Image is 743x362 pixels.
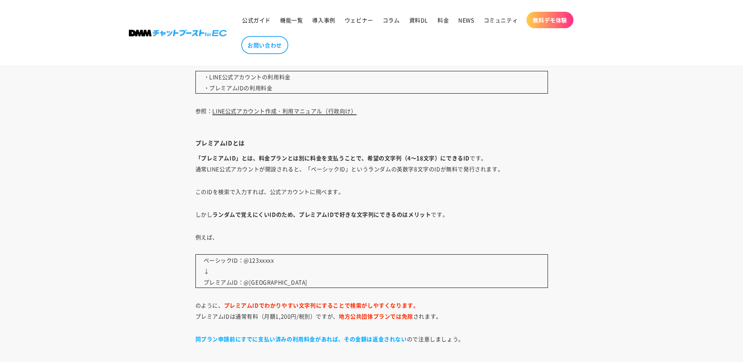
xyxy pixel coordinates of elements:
[204,84,210,92] strong: ・
[195,152,548,174] p: です。 通常LINE公式アカウントが開設されると、「ベーシックID」というランダムの英数字8文字のIDが無料で発行されます。
[484,16,518,24] span: コミュニティ
[195,71,548,94] p: LINE公式アカウントの利用料金 プレミアムIDの利用料金
[533,16,567,24] span: 無料デモ体験
[280,16,303,24] span: 機能一覧
[433,12,454,28] a: 料金
[275,12,307,28] a: 機能一覧
[195,333,548,355] p: ので注意しましょう。
[195,139,548,147] h4: プレミアムIDとは
[307,12,340,28] a: 導入事例
[378,12,405,28] a: コラム
[526,12,573,28] a: 無料デモ体験
[224,301,419,309] strong: プレミアムIDでわかりやすい文字列にすることで検索がしやすくなります。
[345,16,373,24] span: ウェビナー
[195,209,548,220] p: しかし です。
[195,154,470,162] strong: 「プレミアムID」とは、料金プランとは別に料金を支払うことで、希望の文字列（4～18文字）にできるID
[454,12,479,28] a: NEWS
[195,300,548,322] p: のように、 プレミアムIDは通常有料（月額1,200円/税別）ですが、 されます。
[339,312,413,320] strong: 地方公共団体プランでは免除
[195,232,548,243] p: 例えば、
[212,210,431,218] strong: ランダムで覚えにくいIDのため、プレミアムIDで好きな文字列にできるのはメリット
[248,42,282,49] span: お問い合わせ
[195,105,548,127] p: 参照：
[340,12,378,28] a: ウェビナー
[195,254,548,288] p: ベーシックID：@123xxxxx ↓ プレミアムID：@[GEOGRAPHIC_DATA]
[237,12,275,28] a: 公式ガイド
[383,16,400,24] span: コラム
[241,36,288,54] a: お問い合わせ
[204,73,210,81] strong: ・
[212,107,356,115] a: LINE公式アカウント作成・利用マニュアル（行政向け）
[458,16,474,24] span: NEWS
[479,12,523,28] a: コミュニティ
[195,186,548,197] p: このIDを検索で入力すれば、公式アカウントに飛べます。
[129,30,227,36] img: 株式会社DMM Boost
[312,16,335,24] span: 導入事例
[242,16,271,24] span: 公式ガイド
[409,16,428,24] span: 資料DL
[437,16,449,24] span: 料金
[195,335,407,343] strong: 同プラン申請前にすでに支払い済みの利用料金があれば、その金額は返金されない
[405,12,433,28] a: 資料DL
